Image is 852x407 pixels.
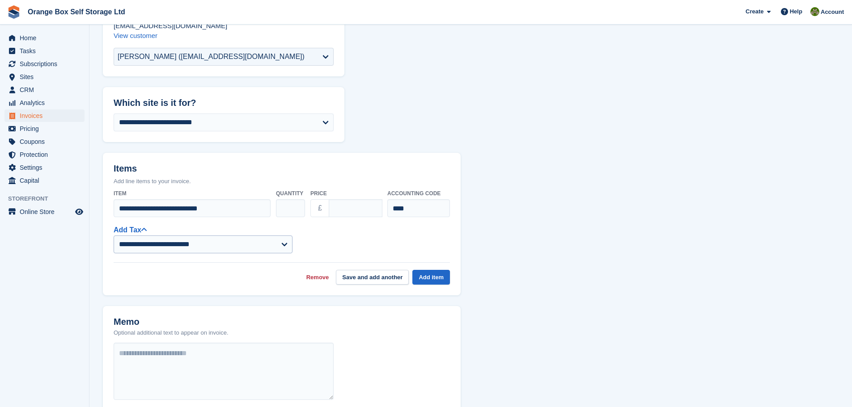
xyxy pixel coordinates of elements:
span: Settings [20,161,73,174]
span: Account [821,8,844,17]
img: Pippa White [810,7,819,16]
button: Save and add another [336,270,409,285]
img: stora-icon-8386f47178a22dfd0bd8f6a31ec36ba5ce8667c1dd55bd0f319d3a0aa187defe.svg [7,5,21,19]
span: Tasks [20,45,73,57]
a: menu [4,122,85,135]
a: menu [4,97,85,109]
span: CRM [20,84,73,96]
div: [PERSON_NAME] ([EMAIL_ADDRESS][DOMAIN_NAME]) [118,51,305,62]
a: menu [4,84,85,96]
h2: Items [114,164,450,176]
p: [EMAIL_ADDRESS][DOMAIN_NAME] [114,21,334,31]
span: Invoices [20,109,73,122]
a: menu [4,206,85,218]
span: Subscriptions [20,58,73,70]
p: Add line items to your invoice. [114,177,450,186]
span: Analytics [20,97,73,109]
h2: Memo [114,317,229,327]
a: Orange Box Self Storage Ltd [24,4,129,19]
span: Home [20,32,73,44]
a: menu [4,148,85,161]
h2: Which site is it for? [114,98,334,108]
p: Optional additional text to appear on invoice. [114,328,229,337]
span: Pricing [20,122,73,135]
label: Quantity [276,189,305,197]
a: View customer [114,32,157,39]
a: menu [4,174,85,187]
span: Coupons [20,135,73,148]
span: Sites [20,71,73,83]
a: Add Tax [114,226,147,234]
a: Remove [306,273,329,282]
label: Price [310,189,382,197]
a: menu [4,161,85,174]
span: Create [746,7,763,16]
a: menu [4,58,85,70]
button: Add item [412,270,450,285]
span: Protection [20,148,73,161]
a: menu [4,71,85,83]
a: menu [4,135,85,148]
a: menu [4,109,85,122]
label: Item [114,189,271,197]
span: Help [790,7,802,16]
a: Preview store [74,206,85,217]
span: Online Store [20,206,73,218]
a: menu [4,32,85,44]
a: menu [4,45,85,57]
span: Capital [20,174,73,187]
span: Storefront [8,194,89,203]
label: Accounting code [387,189,450,197]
